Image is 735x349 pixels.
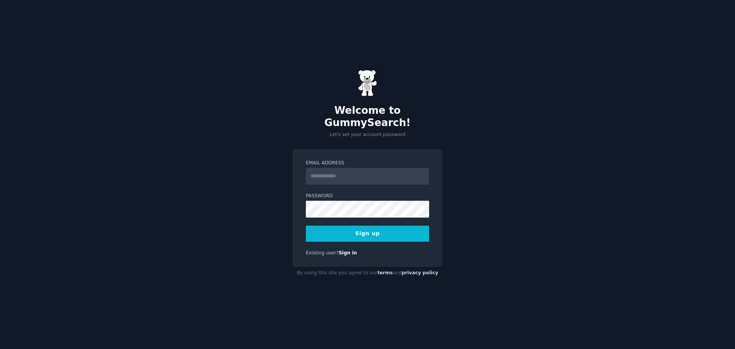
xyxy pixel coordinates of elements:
[292,105,443,129] h2: Welcome to GummySearch!
[402,270,438,275] a: privacy policy
[358,70,377,97] img: Gummy Bear
[306,193,429,200] label: Password
[306,226,429,242] button: Sign up
[339,250,357,256] a: Sign in
[306,160,429,167] label: Email Address
[292,131,443,138] p: Let's set your account password
[292,267,443,279] div: By using this site you agree to our and
[377,270,393,275] a: terms
[306,250,339,256] span: Existing user?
